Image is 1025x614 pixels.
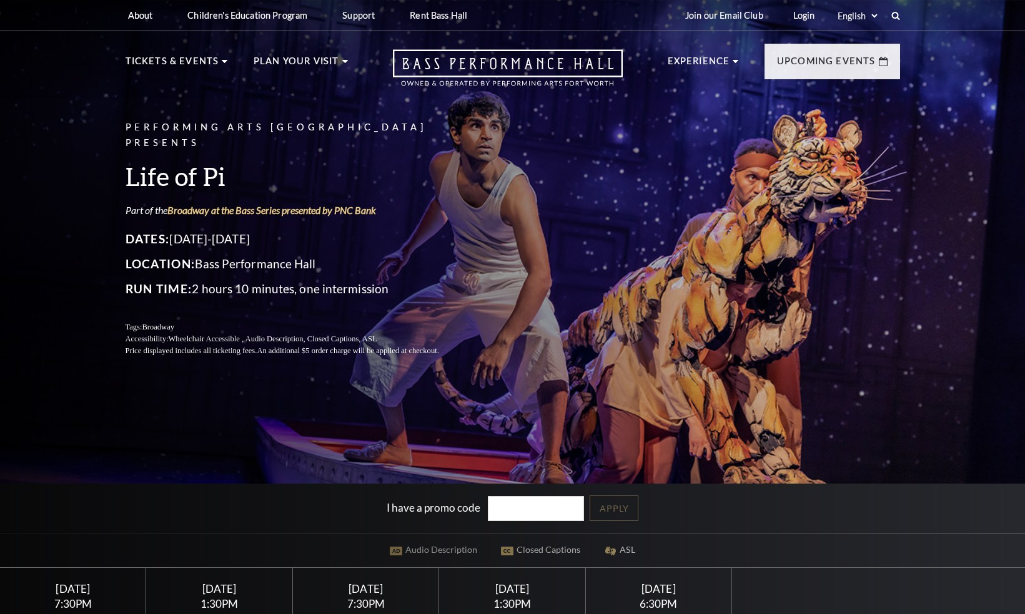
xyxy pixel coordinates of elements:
[454,582,570,595] div: [DATE]
[126,279,469,299] p: 2 hours 10 minutes, one intermission
[454,598,570,609] div: 1:30PM
[387,500,480,514] label: I have a promo code
[126,333,469,345] p: Accessibility:
[600,582,716,595] div: [DATE]
[257,346,438,355] span: An additional $5 order charge will be applied at checkout.
[161,598,277,609] div: 1:30PM
[410,10,467,21] p: Rent Bass Hall
[126,229,469,249] p: [DATE]-[DATE]
[126,160,469,192] h3: Life of Pi
[308,598,424,609] div: 7:30PM
[15,598,131,609] div: 7:30PM
[126,231,170,246] span: Dates:
[126,281,192,296] span: Run Time:
[126,203,469,217] p: Part of the
[254,54,339,76] p: Plan Your Visit
[835,10,879,22] select: Select:
[600,598,716,609] div: 6:30PM
[126,54,219,76] p: Tickets & Events
[161,582,277,595] div: [DATE]
[15,582,131,595] div: [DATE]
[187,10,307,21] p: Children's Education Program
[126,254,469,274] p: Bass Performance Hall
[342,10,375,21] p: Support
[777,54,876,76] p: Upcoming Events
[128,10,153,21] p: About
[308,582,424,595] div: [DATE]
[168,334,377,343] span: Wheelchair Accessible , Audio Description, Closed Captions, ASL
[668,54,730,76] p: Experience
[126,345,469,357] p: Price displayed includes all ticketing fees.
[126,256,196,271] span: Location:
[126,321,469,333] p: Tags:
[142,323,174,331] span: Broadway
[167,204,376,216] a: Broadway at the Bass Series presented by PNC Bank
[126,120,469,151] p: Performing Arts [GEOGRAPHIC_DATA] Presents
